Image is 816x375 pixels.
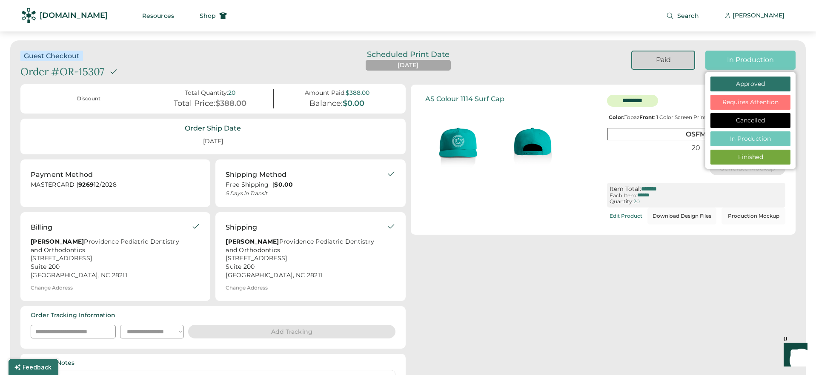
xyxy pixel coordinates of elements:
[718,135,783,143] div: In Production
[31,285,73,291] div: Change Address
[226,181,387,189] div: Free Shipping |
[132,7,184,24] button: Resources
[20,65,104,79] div: Order #OR-15307
[305,89,346,97] div: Amount Paid:
[200,13,216,19] span: Shop
[31,181,200,191] div: MASTERCARD | 12/2028
[776,337,812,373] iframe: Front Chat
[722,207,785,224] button: Production Mockup
[31,238,192,280] div: Providence Pediatric Dentistry and Orthodontics [STREET_ADDRESS] Suite 200 [GEOGRAPHIC_DATA], NC ...
[193,134,233,149] div: [DATE]
[189,7,237,24] button: Shop
[656,7,709,24] button: Search
[226,170,286,180] div: Shipping Method
[226,238,387,280] div: Providence Pediatric Dentistry and Orthodontics [STREET_ADDRESS] Suite 200 [GEOGRAPHIC_DATA], NC ...
[718,116,783,125] div: Cancelled
[607,142,785,153] div: 20
[610,185,641,193] div: Item Total:
[31,238,84,245] strong: [PERSON_NAME]
[495,106,570,181] img: generate-image
[425,95,504,103] div: AS Colour 1114 Surf Cap
[610,213,642,219] div: Edit Product
[31,170,93,180] div: Payment Method
[188,325,395,338] button: Add Tracking
[31,222,52,233] div: Billing
[607,114,785,120] div: Topaz : 1 Color Screen Printing |
[716,55,785,65] div: In Production
[610,193,637,199] div: Each Item:
[346,89,369,97] div: $388.00
[718,153,783,162] div: Finished
[24,51,80,60] div: Guest Checkout
[309,99,343,108] div: Balance:
[733,11,785,20] div: [PERSON_NAME]
[398,61,418,70] div: [DATE]
[21,8,36,23] img: Rendered Logo - Screens
[226,238,279,245] strong: [PERSON_NAME]
[647,207,716,224] button: Download Design Files
[639,114,654,120] strong: Front
[718,98,783,107] div: Requires Attention
[215,99,246,108] div: $388.00
[226,285,268,291] div: Change Address
[36,95,142,102] div: Discount
[226,222,257,233] div: Shipping
[355,51,461,58] div: Scheduled Print Date
[40,10,108,21] div: [DOMAIN_NAME]
[274,181,293,188] strong: $0.00
[609,114,624,120] strong: Color:
[642,55,684,65] div: Paid
[185,89,228,97] div: Total Quantity:
[78,181,94,188] strong: 9269
[228,89,235,97] div: 20
[610,199,633,205] div: Quantity:
[421,106,495,181] img: generate-image
[718,80,783,88] div: Approved
[633,199,640,205] div: 20
[174,99,215,108] div: Total Price:
[185,124,241,133] div: Order Ship Date
[677,13,699,19] span: Search
[343,99,364,108] div: $0.00
[607,128,785,140] div: OSFM
[31,311,115,320] div: Order Tracking Information
[226,190,387,197] div: 5 Days in Transit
